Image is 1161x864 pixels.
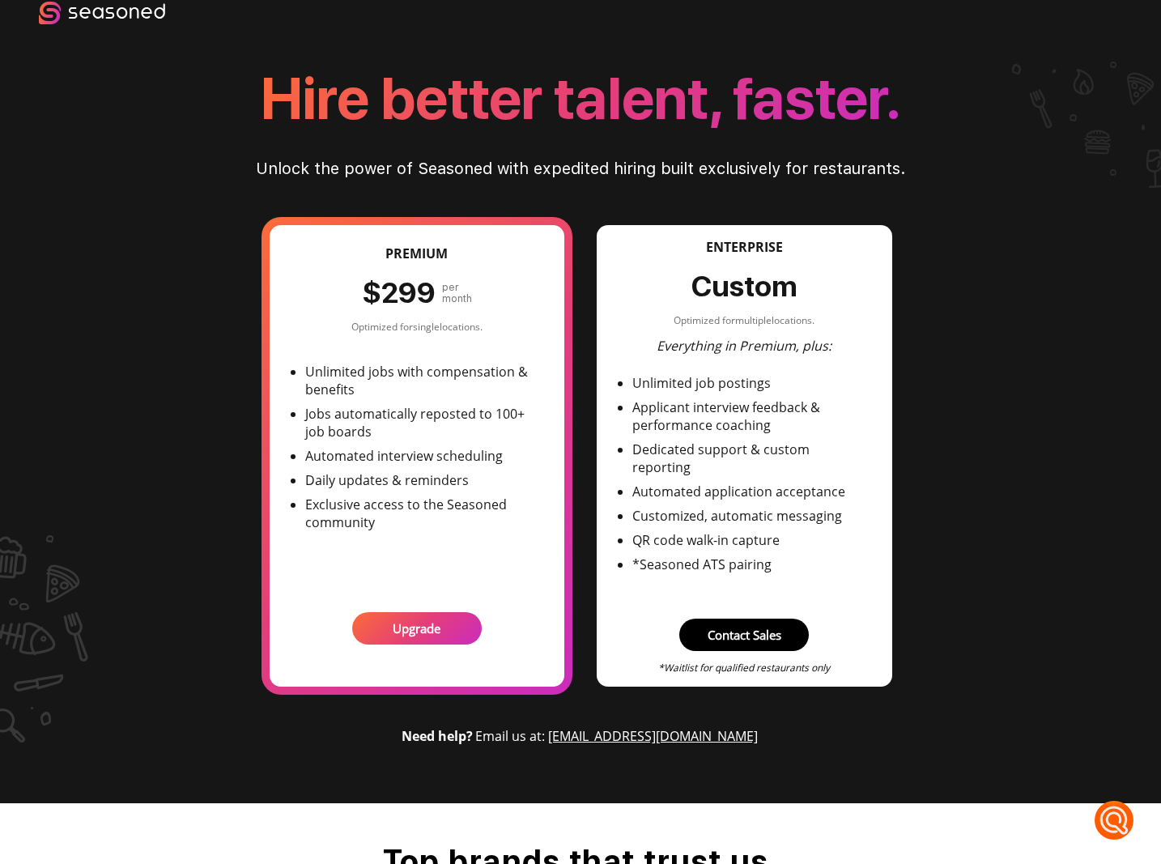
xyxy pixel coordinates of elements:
[351,320,483,334] p: Optimized for single locations.
[442,282,472,304] p: per month
[352,612,482,645] button: Upgrade
[305,496,539,531] li: Exclusive access to the Seasoned community
[39,2,165,24] img: seasonedLogo
[632,507,866,525] li: Customized, automatic messaging
[393,620,440,636] p: Upgrade
[116,159,1044,178] p: Unlock the power of Seasoned with expedited hiring built exclusively for restaurants.
[362,275,436,310] h2: $299
[632,555,866,573] li: *Seasoned ATS pairing
[305,405,539,441] li: Jobs automatically reposted to 100+ job boards
[632,398,866,434] li: Applicant interview feedback & performance coaching
[475,727,758,745] p: Email us at:
[632,374,866,392] li: Unlimited job postings
[674,313,814,327] p: Optimized for multiple locations.
[679,619,809,651] button: Contact Sales
[305,363,539,398] li: Unlimited jobs with compensation & benefits
[632,483,866,500] li: Automated application acceptance
[402,727,473,745] p: Need help?
[548,727,758,745] a: [EMAIL_ADDRESS][DOMAIN_NAME]
[657,337,831,355] i: Everything in Premium, plus:
[706,238,783,269] h3: ENTERPRISE
[708,627,781,643] p: Contact Sales
[632,441,866,476] li: Dedicated support & custom reporting
[691,269,797,304] h2: Custom
[385,245,448,275] h3: PREMIUM
[632,531,866,549] li: QR code walk-in capture
[305,471,539,489] li: Daily updates & reminders
[658,661,830,675] p: *Waitlist for qualified restaurants only
[261,63,901,133] h1: Hire better talent, faster.
[305,447,539,465] li: Automated interview scheduling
